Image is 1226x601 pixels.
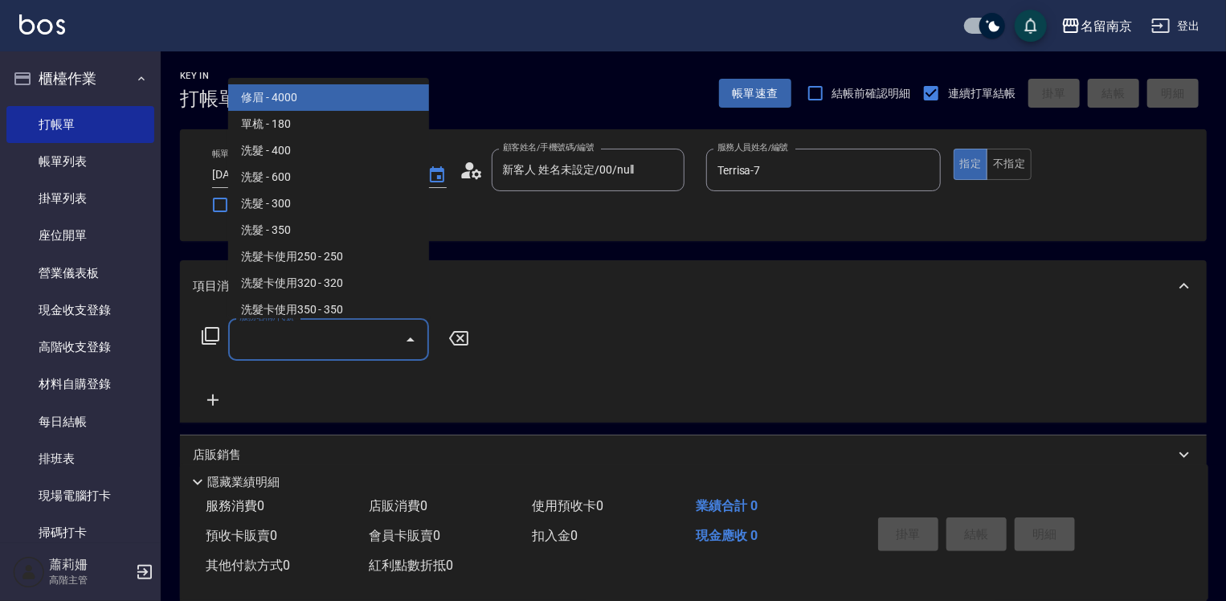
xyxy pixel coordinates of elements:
div: 名留南京 [1081,16,1132,36]
span: 預收卡販賣 0 [206,528,277,543]
a: 每日結帳 [6,403,154,440]
span: 扣入金 0 [533,528,578,543]
p: 項目消費 [193,278,241,295]
span: 洗髮卡使用250 - 250 [228,243,429,270]
p: 隱藏業績明細 [207,474,280,491]
span: 洗髮 - 350 [228,217,429,243]
input: YYYY/MM/DD hh:mm [212,161,411,188]
a: 營業儀表板 [6,255,154,292]
button: 名留南京 [1055,10,1138,43]
a: 掛單列表 [6,180,154,217]
div: 店販銷售 [180,435,1207,474]
span: 結帳前確認明細 [832,85,911,102]
img: Logo [19,14,65,35]
a: 帳單列表 [6,143,154,180]
a: 高階收支登錄 [6,329,154,366]
div: 項目消費 [180,260,1207,312]
button: save [1015,10,1047,42]
span: 洗髮 - 600 [228,164,429,190]
span: 會員卡販賣 0 [369,528,440,543]
a: 材料自購登錄 [6,366,154,403]
button: 帳單速查 [719,79,791,108]
img: Person [13,556,45,588]
span: 服務消費 0 [206,498,264,513]
span: 紅利點數折抵 0 [369,558,453,573]
span: 使用預收卡 0 [533,498,604,513]
a: 現金收支登錄 [6,292,154,329]
a: 打帳單 [6,106,154,143]
button: 登出 [1145,11,1207,41]
p: 店販銷售 [193,447,241,464]
span: 連續打單結帳 [948,85,1016,102]
span: 單梳 - 180 [228,111,429,137]
h3: 打帳單 [180,88,238,110]
span: 店販消費 0 [369,498,427,513]
button: Choose date, selected date is 2025-10-08 [418,156,456,194]
h5: 蕭莉姍 [49,557,131,573]
label: 帳單日期 [212,148,246,160]
button: 不指定 [987,149,1032,180]
span: 業績合計 0 [696,498,758,513]
span: 現金應收 0 [696,528,758,543]
label: 服務人員姓名/編號 [717,141,788,153]
span: 洗髮卡使用350 - 350 [228,296,429,323]
a: 排班表 [6,440,154,477]
button: 指定 [954,149,988,180]
span: 洗髮 - 400 [228,137,429,164]
span: 洗髮 - 300 [228,190,429,217]
button: 櫃檯作業 [6,58,154,100]
span: 洗髮卡使用320 - 320 [228,270,429,296]
p: 高階主管 [49,573,131,587]
button: Close [398,327,423,353]
h2: Key In [180,71,238,81]
label: 顧客姓名/手機號碼/編號 [503,141,595,153]
a: 現場電腦打卡 [6,477,154,514]
a: 掃碼打卡 [6,514,154,551]
span: 修眉 - 4000 [228,84,429,111]
a: 座位開單 [6,217,154,254]
span: 其他付款方式 0 [206,558,290,573]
